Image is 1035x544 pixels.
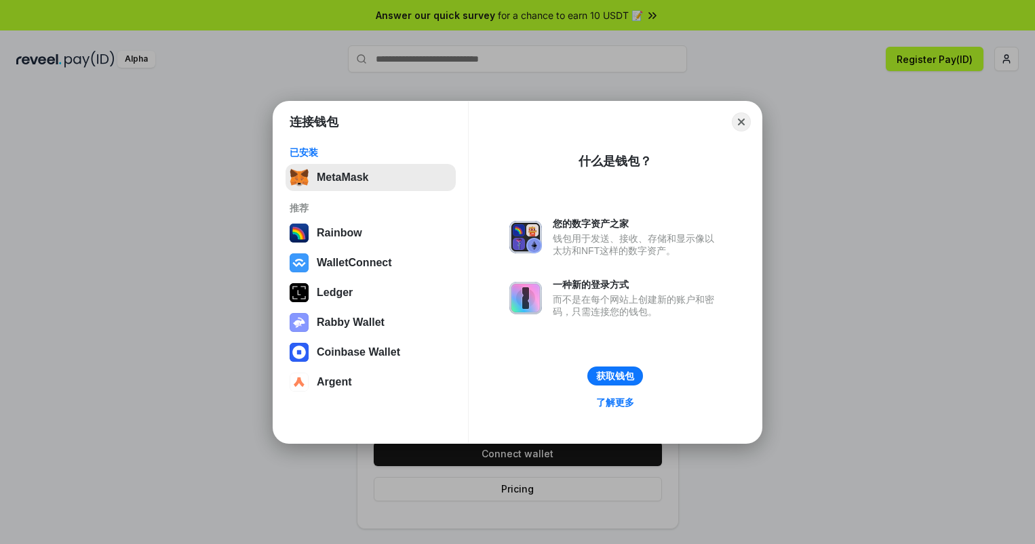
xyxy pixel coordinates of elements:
button: WalletConnect [286,249,456,276]
div: Ledger [317,287,353,299]
button: 获取钱包 [587,367,643,385]
img: svg+xml,%3Csvg%20width%3D%22120%22%20height%3D%22120%22%20viewBox%3D%220%200%20120%20120%22%20fil... [290,224,309,243]
img: svg+xml,%3Csvg%20fill%3D%22none%22%20height%3D%2233%22%20viewBox%3D%220%200%2035%2033%22%20width%... [290,168,309,187]
button: MetaMask [286,164,456,191]
img: svg+xml,%3Csvg%20xmlns%3D%22http%3A%2F%2Fwww.w3.org%2F2000%2Fsvg%22%20fill%3D%22none%22%20viewBox... [509,282,542,314]
button: Argent [286,369,456,396]
img: svg+xml,%3Csvg%20width%3D%2228%22%20height%3D%2228%22%20viewBox%3D%220%200%2028%2028%22%20fill%3D... [290,253,309,272]
div: Rainbow [317,227,362,239]
div: 获取钱包 [596,370,634,382]
a: 了解更多 [588,394,642,411]
img: svg+xml,%3Csvg%20width%3D%2228%22%20height%3D%2228%22%20viewBox%3D%220%200%2028%2028%22%20fill%3D... [290,373,309,392]
div: Argent [317,376,352,388]
div: 一种新的登录方式 [553,278,721,291]
button: Coinbase Wallet [286,339,456,366]
div: 了解更多 [596,396,634,409]
div: WalletConnect [317,257,392,269]
button: Rainbow [286,219,456,247]
button: Ledger [286,279,456,306]
div: 您的数字资产之家 [553,217,721,230]
div: Coinbase Wallet [317,346,400,358]
button: Rabby Wallet [286,309,456,336]
div: Rabby Wallet [317,316,385,329]
div: MetaMask [317,171,368,184]
div: 什么是钱包？ [579,153,652,169]
div: 而不是在每个网站上创建新的账户和密码，只需连接您的钱包。 [553,293,721,318]
button: Close [732,112,751,131]
h1: 连接钱包 [290,114,338,130]
div: 推荐 [290,202,452,214]
img: svg+xml,%3Csvg%20xmlns%3D%22http%3A%2F%2Fwww.w3.org%2F2000%2Fsvg%22%20fill%3D%22none%22%20viewBox... [290,313,309,332]
div: 钱包用于发送、接收、存储和显示像以太坊和NFT这样的数字资产。 [553,232,721,257]
div: 已安装 [290,146,452,159]
img: svg+xml,%3Csvg%20xmlns%3D%22http%3A%2F%2Fwww.w3.org%2F2000%2Fsvg%22%20width%3D%2228%22%20height%3... [290,283,309,302]
img: svg+xml,%3Csvg%20xmlns%3D%22http%3A%2F%2Fwww.w3.org%2F2000%2Fsvg%22%20fill%3D%22none%22%20viewBox... [509,221,542,253]
img: svg+xml,%3Csvg%20width%3D%2228%22%20height%3D%2228%22%20viewBox%3D%220%200%2028%2028%22%20fill%3D... [290,343,309,362]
